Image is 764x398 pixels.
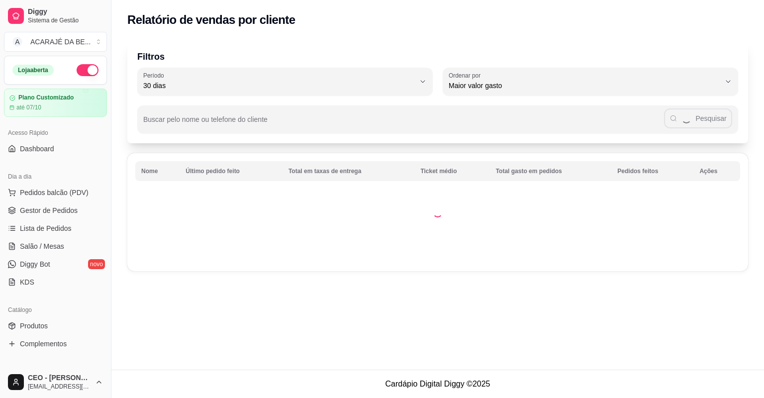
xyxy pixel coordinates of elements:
[143,71,167,80] label: Período
[4,141,107,157] a: Dashboard
[4,370,107,394] button: CEO - [PERSON_NAME][EMAIL_ADDRESS][DOMAIN_NAME]
[4,125,107,141] div: Acesso Rápido
[12,65,54,76] div: Loja aberta
[143,118,664,128] input: Buscar pelo nome ou telefone do cliente
[20,277,34,287] span: KDS
[4,89,107,117] a: Plano Customizadoaté 07/10
[18,94,74,101] article: Plano Customizado
[4,274,107,290] a: KDS
[20,339,67,349] span: Complementos
[28,374,91,383] span: CEO - [PERSON_NAME]
[137,68,433,96] button: Período30 dias
[4,318,107,334] a: Produtos
[20,259,50,269] span: Diggy Bot
[4,169,107,185] div: Dia a dia
[20,188,89,198] span: Pedidos balcão (PDV)
[4,202,107,218] a: Gestor de Pedidos
[20,241,64,251] span: Salão / Mesas
[4,256,107,272] a: Diggy Botnovo
[4,32,107,52] button: Select a team
[77,64,98,76] button: Alterar Status
[4,302,107,318] div: Catálogo
[20,144,54,154] span: Dashboard
[111,370,764,398] footer: Cardápio Digital Diggy © 2025
[20,321,48,331] span: Produtos
[20,205,78,215] span: Gestor de Pedidos
[449,81,720,91] span: Maior valor gasto
[449,71,484,80] label: Ordenar por
[4,185,107,200] button: Pedidos balcão (PDV)
[28,383,91,391] span: [EMAIL_ADDRESS][DOMAIN_NAME]
[127,12,295,28] h2: Relatório de vendas por cliente
[143,81,415,91] span: 30 dias
[443,68,738,96] button: Ordenar porMaior valor gasto
[4,4,107,28] a: DiggySistema de Gestão
[16,103,41,111] article: até 07/10
[20,223,72,233] span: Lista de Pedidos
[28,16,103,24] span: Sistema de Gestão
[4,238,107,254] a: Salão / Mesas
[433,207,443,217] div: Loading
[12,37,22,47] span: A
[4,336,107,352] a: Complementos
[4,220,107,236] a: Lista de Pedidos
[137,50,738,64] p: Filtros
[28,7,103,16] span: Diggy
[30,37,91,47] div: ACARAJÉ DA BE ...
